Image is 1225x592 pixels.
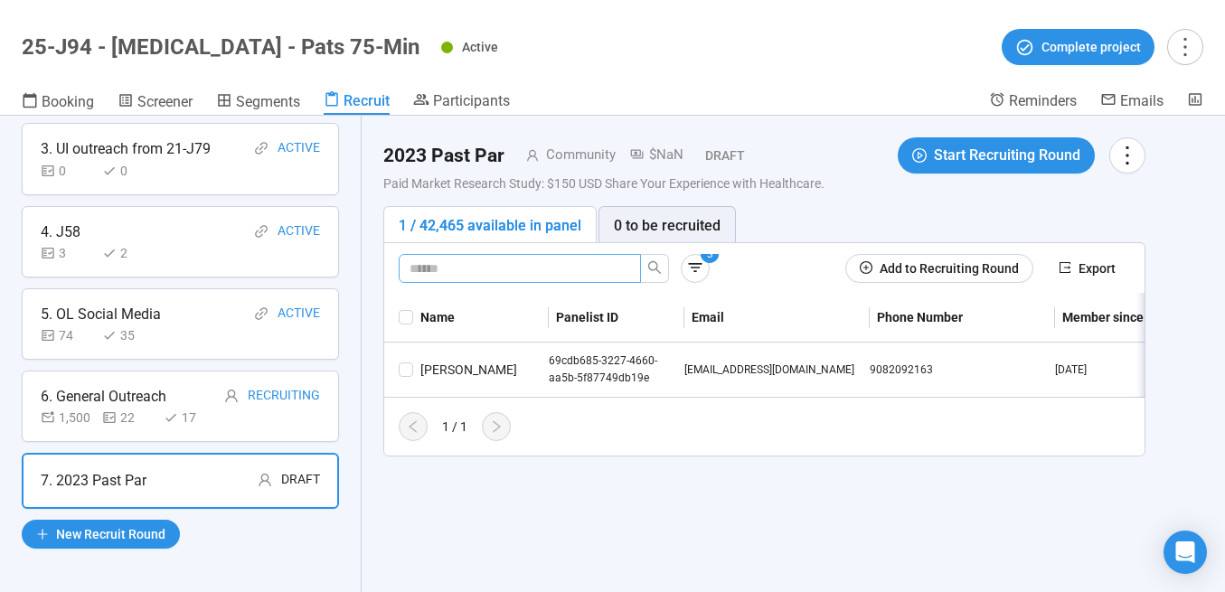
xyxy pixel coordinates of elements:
[164,408,218,428] div: 17
[41,469,146,492] div: 7. 2023 Past Par
[845,254,1033,283] button: plus-circleAdd to Recruiting Round
[880,258,1019,278] span: Add to Recruiting Round
[236,93,300,110] span: Segments
[278,221,320,243] div: Active
[258,473,272,487] span: user
[344,92,390,109] span: Recruit
[860,261,872,274] span: plus-circle
[278,137,320,160] div: Active
[22,34,419,60] h1: 25-J94 - [MEDICAL_DATA] - Pats 75-Min
[462,40,498,54] span: Active
[1041,37,1141,57] span: Complete project
[489,419,504,434] span: right
[1115,143,1139,167] span: more
[989,91,1077,113] a: Reminders
[399,412,428,441] button: left
[41,325,95,345] div: 74
[1164,531,1207,574] div: Open Intercom Messenger
[1100,91,1164,113] a: Emails
[36,528,49,540] span: plus
[684,362,870,379] div: [EMAIL_ADDRESS][DOMAIN_NAME]
[413,91,510,113] a: Participants
[324,91,390,115] a: Recruit
[1009,92,1077,109] span: Reminders
[278,303,320,325] div: Active
[1044,254,1130,283] button: exportExport
[22,91,94,115] a: Booking
[41,221,80,243] div: 4. J58
[640,254,669,283] button: search
[413,293,549,343] th: Name
[549,352,684,387] div: 69cdb685-3227-4660-aa5b-5f87749db19e
[701,245,719,263] sup: 3
[647,260,662,275] span: search
[504,149,539,162] span: user
[41,385,166,408] div: 6. General Outreach
[442,417,467,437] div: 1 / 1
[1079,258,1116,278] span: Export
[42,93,94,110] span: Booking
[56,524,165,544] span: New Recruit Round
[1120,92,1164,109] span: Emails
[614,214,721,237] div: 0 to be recruited
[1059,261,1071,274] span: export
[898,137,1095,174] button: play-circleStart Recruiting Round
[224,389,239,403] span: user
[22,520,180,549] button: plusNew Recruit Round
[616,145,683,166] div: $NaN
[539,145,616,166] div: Community
[137,93,193,110] span: Screener
[118,91,193,115] a: Screener
[870,362,1055,379] div: 9082092163
[281,469,320,492] div: Draft
[216,91,300,115] a: Segments
[1173,34,1197,59] span: more
[383,141,504,171] h2: 2023 Past Par
[248,385,320,408] div: Recruiting
[549,293,684,343] th: Panelist ID
[870,293,1055,343] th: Phone Number
[934,144,1080,166] span: Start Recruiting Round
[254,306,269,321] span: link
[683,146,745,165] div: Draft
[102,408,156,428] div: 22
[41,303,161,325] div: 5. OL Social Media
[41,161,95,181] div: 0
[1002,29,1154,65] button: Complete project
[41,137,211,160] div: 3. UI outreach from 21-J79
[684,293,870,343] th: Email
[102,243,156,263] div: 2
[413,360,549,380] div: [PERSON_NAME]
[41,243,95,263] div: 3
[707,248,713,260] span: 3
[254,141,269,155] span: link
[433,92,510,109] span: Participants
[41,408,95,428] div: 1,500
[102,161,156,181] div: 0
[406,419,420,434] span: left
[254,224,269,239] span: link
[482,412,511,441] button: right
[1109,137,1145,174] button: more
[1167,29,1203,65] button: more
[912,148,927,163] span: play-circle
[102,325,156,345] div: 35
[399,214,581,237] div: 1 / 42,465 available in panel
[383,174,1145,193] p: Paid Market Research Study: $150 USD Share Your Experience with Healthcare.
